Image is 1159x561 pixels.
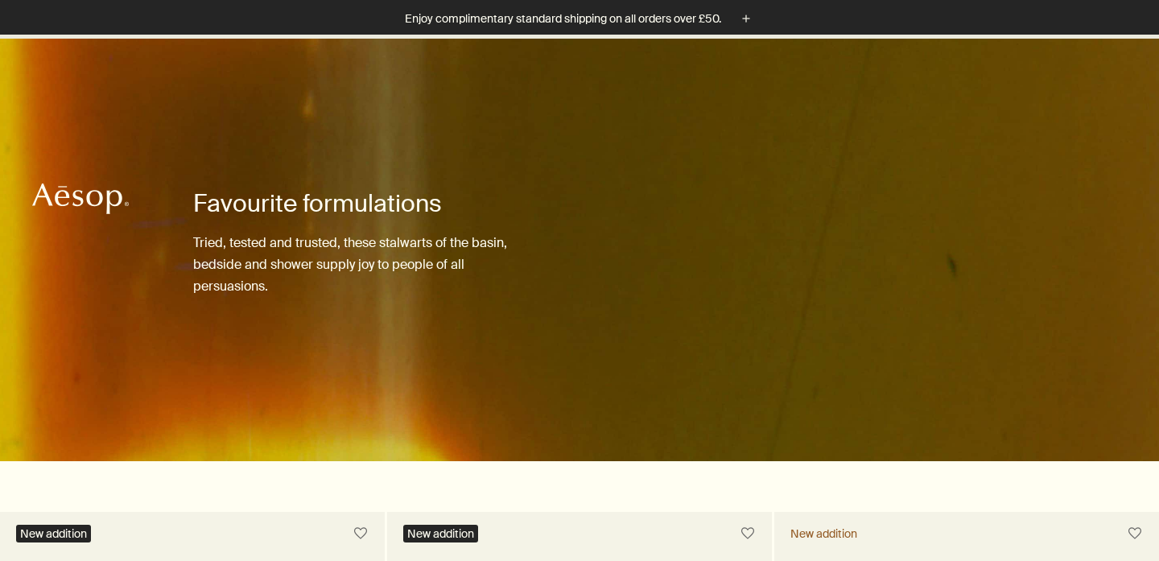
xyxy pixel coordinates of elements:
div: New addition [403,525,478,542]
p: Tried, tested and trusted, these stalwarts of the basin, bedside and shower supply joy to people ... [193,232,515,298]
button: Save to cabinet [346,519,375,548]
button: Save to cabinet [733,519,762,548]
p: Enjoy complimentary standard shipping on all orders over £50. [405,10,721,27]
h1: Favourite formulations [193,188,515,220]
button: Save to cabinet [1120,519,1149,548]
div: New addition [790,526,857,541]
svg: Aesop [32,183,129,215]
a: Aesop [28,179,133,223]
button: Enjoy complimentary standard shipping on all orders over £50. [405,10,755,28]
div: New addition [16,525,91,542]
